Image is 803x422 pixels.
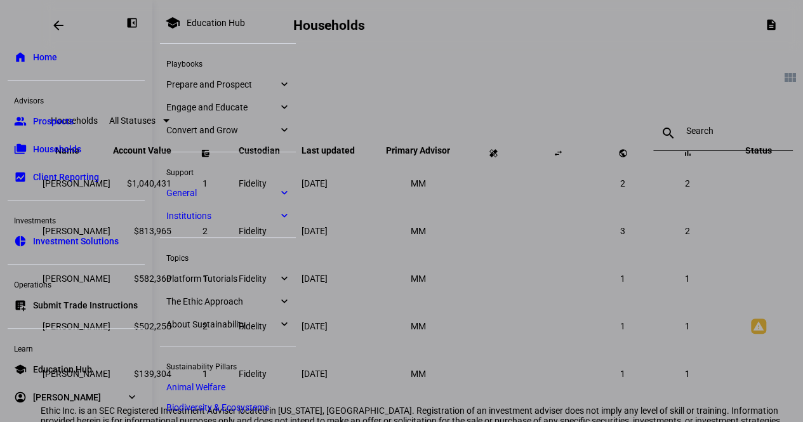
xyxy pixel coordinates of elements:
[8,211,145,228] div: Investments
[33,115,74,128] span: Prospects
[278,101,289,114] eth-mat-symbol: expand_more
[160,207,296,225] a: Institutionsexpand_more
[8,275,145,293] div: Operations
[33,235,119,247] span: Investment Solutions
[14,115,27,128] eth-mat-symbol: group
[166,382,225,392] span: Animal Welfare
[166,319,278,329] span: About Sustainability
[166,296,278,307] span: The Ethic Approach
[33,143,81,155] span: Households
[8,339,145,357] div: Learn
[8,164,145,190] a: bid_landscapeClient Reporting
[160,248,296,266] div: Topics
[166,79,278,89] span: Prepare and Prospect
[166,102,278,112] span: Engage and Educate
[187,18,245,28] div: Education Hub
[8,91,145,109] div: Advisors
[278,209,289,222] eth-mat-symbol: expand_more
[126,16,138,29] eth-mat-symbol: left_panel_close
[165,15,180,30] mat-icon: school
[33,391,101,404] span: [PERSON_NAME]
[166,211,278,221] span: Institutions
[14,235,27,247] eth-mat-symbol: pie_chart
[278,78,289,91] eth-mat-symbol: expand_more
[33,299,138,312] span: Submit Trade Instructions
[160,357,296,374] div: Sustainability Pillars
[166,125,278,135] span: Convert and Grow
[278,272,289,285] eth-mat-symbol: expand_more
[166,274,278,284] span: Platform Tutorials
[166,402,269,412] span: Biodiversity & Ecosystems
[14,391,27,404] eth-mat-symbol: account_circle
[166,188,278,198] span: General
[160,184,296,202] a: Generalexpand_more
[33,171,99,183] span: Client Reporting
[160,399,296,416] a: Biodiversity & Ecosystems
[33,51,57,63] span: Home
[160,162,296,180] div: Support
[14,171,27,183] eth-mat-symbol: bid_landscape
[8,44,145,70] a: homeHome
[14,299,27,312] eth-mat-symbol: list_alt_add
[160,54,296,72] div: Playbooks
[278,124,289,136] eth-mat-symbol: expand_more
[126,391,138,404] eth-mat-symbol: expand_more
[14,143,27,155] eth-mat-symbol: folder_copy
[278,295,289,308] eth-mat-symbol: expand_more
[8,228,145,254] a: pie_chartInvestment Solutions
[14,363,27,376] eth-mat-symbol: school
[278,318,289,331] eth-mat-symbol: expand_more
[8,109,145,134] a: groupProspects
[33,363,92,376] span: Education Hub
[160,378,296,396] a: Animal Welfare
[14,51,27,63] eth-mat-symbol: home
[278,187,289,199] eth-mat-symbol: expand_more
[8,136,145,162] a: folder_copyHouseholds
